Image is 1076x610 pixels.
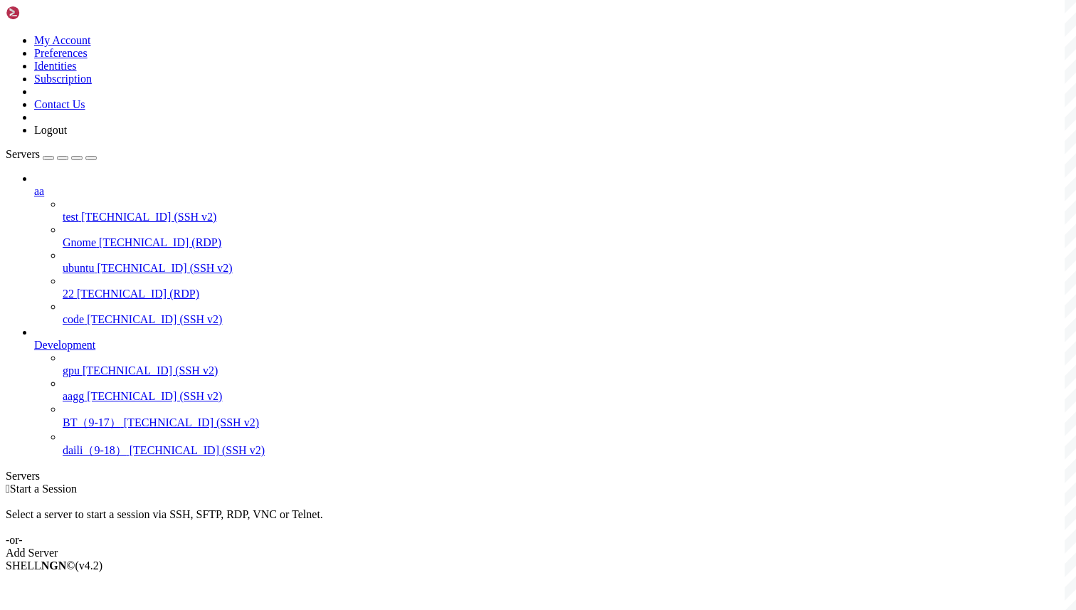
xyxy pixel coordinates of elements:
[81,211,216,223] span: [TECHNICAL_ID] (SSH v2)
[87,390,222,402] span: [TECHNICAL_ID] (SSH v2)
[63,416,1070,431] a: BT（9-17） [TECHNICAL_ID] (SSH v2)
[124,416,259,428] span: [TECHNICAL_ID] (SSH v2)
[99,236,221,248] span: [TECHNICAL_ID] (RDP)
[63,288,1070,300] a: 22 [TECHNICAL_ID] (RDP)
[6,495,1070,547] div: Select a server to start a session via SSH, SFTP, RDP, VNC or Telnet. -or-
[63,262,1070,275] a: ubuntu [TECHNICAL_ID] (SSH v2)
[63,390,84,402] span: aagg
[34,339,95,351] span: Development
[83,364,218,377] span: [TECHNICAL_ID] (SSH v2)
[63,431,1070,458] li: daili（9-18） [TECHNICAL_ID] (SSH v2)
[63,236,96,248] span: Gnome
[63,262,94,274] span: ubuntu
[6,6,88,20] img: Shellngn
[34,47,88,59] a: Preferences
[63,236,1070,249] a: Gnome [TECHNICAL_ID] (RDP)
[6,483,10,495] span: 
[63,275,1070,300] li: 22 [TECHNICAL_ID] (RDP)
[34,172,1070,326] li: aa
[63,313,84,325] span: code
[34,339,1070,352] a: Development
[63,288,74,300] span: 22
[34,60,77,72] a: Identities
[63,364,80,377] span: gpu
[63,377,1070,403] li: aagg [TECHNICAL_ID] (SSH v2)
[6,470,1070,483] div: Servers
[63,364,1070,377] a: gpu [TECHNICAL_ID] (SSH v2)
[6,148,40,160] span: Servers
[63,249,1070,275] li: ubuntu [TECHNICAL_ID] (SSH v2)
[6,559,102,572] span: SHELL ©
[41,559,67,572] b: NGN
[63,352,1070,377] li: gpu [TECHNICAL_ID] (SSH v2)
[10,483,77,495] span: Start a Session
[63,300,1070,326] li: code [TECHNICAL_ID] (SSH v2)
[130,444,265,456] span: [TECHNICAL_ID] (SSH v2)
[6,148,97,160] a: Servers
[34,124,67,136] a: Logout
[34,185,1070,198] a: aa
[87,313,222,325] span: [TECHNICAL_ID] (SSH v2)
[63,224,1070,249] li: Gnome [TECHNICAL_ID] (RDP)
[63,443,1070,458] a: daili（9-18） [TECHNICAL_ID] (SSH v2)
[34,34,91,46] a: My Account
[63,313,1070,326] a: code [TECHNICAL_ID] (SSH v2)
[63,211,1070,224] a: test [TECHNICAL_ID] (SSH v2)
[63,416,121,428] span: BT（9-17）
[63,403,1070,431] li: BT（9-17） [TECHNICAL_ID] (SSH v2)
[34,73,92,85] a: Subscription
[34,326,1070,458] li: Development
[75,559,103,572] span: 4.2.0
[63,198,1070,224] li: test [TECHNICAL_ID] (SSH v2)
[34,185,44,197] span: aa
[63,444,127,456] span: daili（9-18）
[34,98,85,110] a: Contact Us
[63,390,1070,403] a: aagg [TECHNICAL_ID] (SSH v2)
[97,262,232,274] span: [TECHNICAL_ID] (SSH v2)
[6,547,1070,559] div: Add Server
[77,288,199,300] span: [TECHNICAL_ID] (RDP)
[63,211,78,223] span: test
